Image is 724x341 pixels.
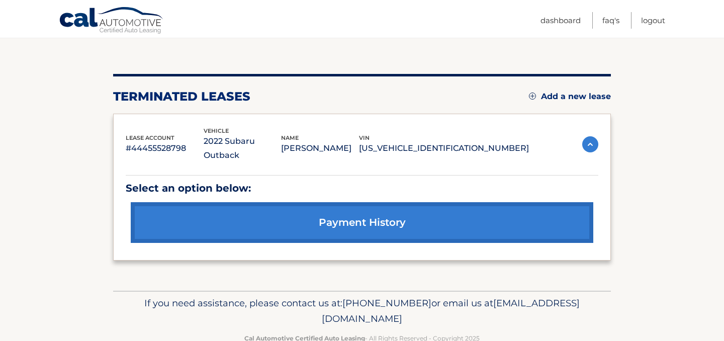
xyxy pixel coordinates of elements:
[582,136,598,152] img: accordion-active.svg
[126,141,204,155] p: #44455528798
[359,141,529,155] p: [US_VEHICLE_IDENTIFICATION_NUMBER]
[281,134,299,141] span: name
[359,134,370,141] span: vin
[204,134,282,162] p: 2022 Subaru Outback
[281,141,359,155] p: [PERSON_NAME]
[602,12,619,29] a: FAQ's
[529,93,536,100] img: add.svg
[641,12,665,29] a: Logout
[126,180,598,197] p: Select an option below:
[131,202,593,243] a: payment history
[59,7,164,36] a: Cal Automotive
[113,89,250,104] h2: terminated leases
[529,92,611,102] a: Add a new lease
[126,134,174,141] span: lease account
[342,297,431,309] span: [PHONE_NUMBER]
[540,12,581,29] a: Dashboard
[120,295,604,327] p: If you need assistance, please contact us at: or email us at
[204,127,229,134] span: vehicle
